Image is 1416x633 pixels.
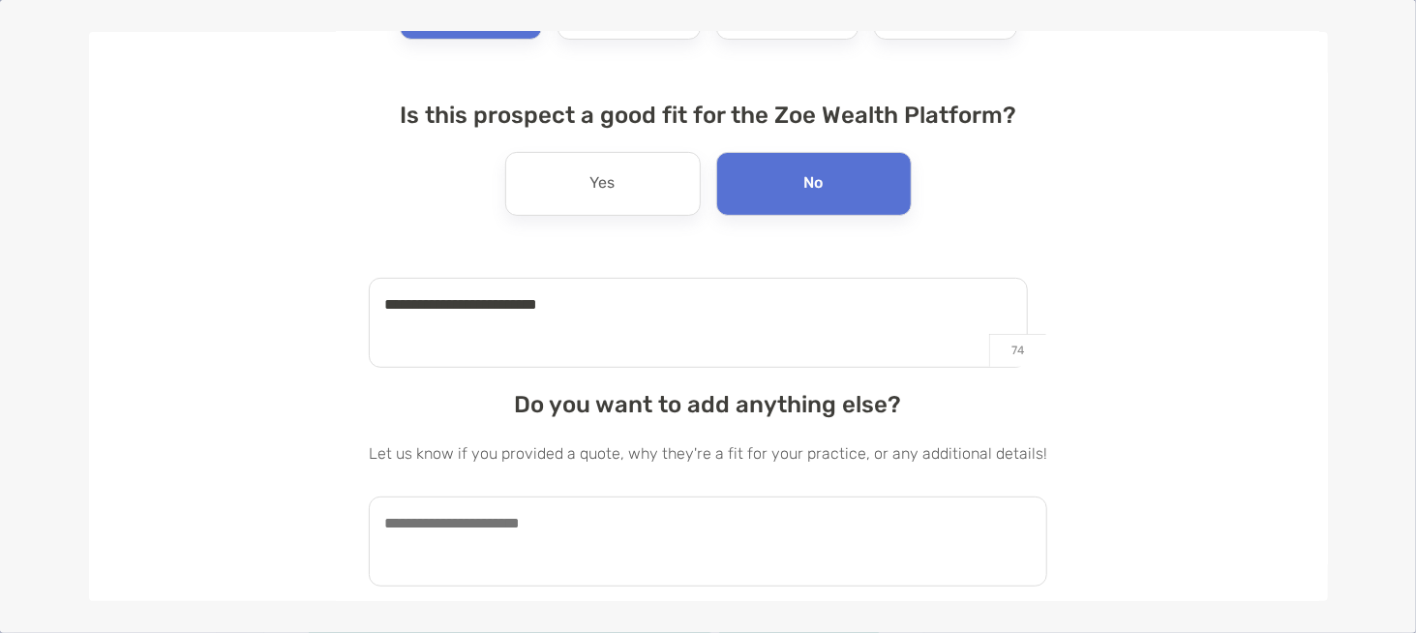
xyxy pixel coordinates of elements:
[989,334,1046,367] p: 74
[369,102,1047,129] h4: Is this prospect a good fit for the Zoe Wealth Platform?
[369,441,1047,466] p: Let us know if you provided a quote, why they're a fit for your practice, or any additional details!
[590,168,616,199] p: Yes
[804,168,824,199] p: No
[369,391,1047,418] h4: Do you want to add anything else?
